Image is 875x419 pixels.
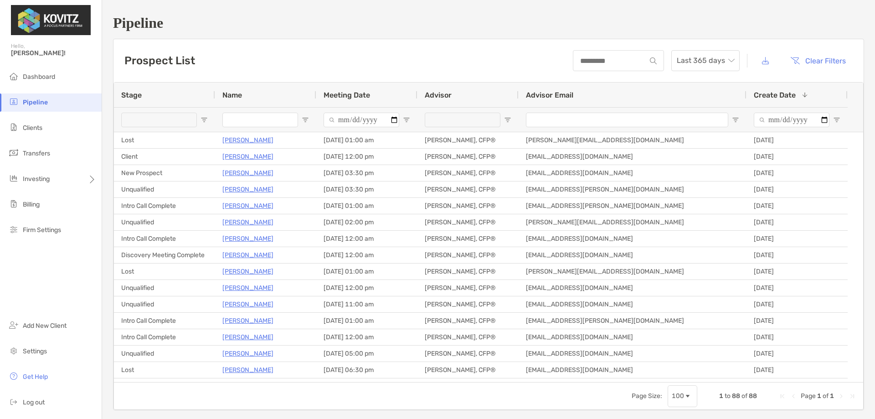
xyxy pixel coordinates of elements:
[417,280,519,296] div: [PERSON_NAME], CFP®
[519,198,746,214] div: [EMAIL_ADDRESS][PERSON_NAME][DOMAIN_NAME]
[746,132,848,148] div: [DATE]
[849,393,856,400] div: Last Page
[114,264,215,279] div: Lost
[417,346,519,362] div: [PERSON_NAME], CFP®
[746,362,848,378] div: [DATE]
[222,249,273,261] a: [PERSON_NAME]
[222,200,273,212] a: [PERSON_NAME]
[817,392,821,400] span: 1
[519,264,746,279] div: [PERSON_NAME][EMAIL_ADDRESS][DOMAIN_NAME]
[838,393,845,400] div: Next Page
[519,378,746,394] div: [EMAIL_ADDRESS][DOMAIN_NAME]
[121,91,142,99] span: Stage
[417,149,519,165] div: [PERSON_NAME], CFP®
[746,313,848,329] div: [DATE]
[417,198,519,214] div: [PERSON_NAME], CFP®
[316,247,417,263] div: [DATE] 12:00 am
[316,214,417,230] div: [DATE] 02:00 pm
[316,346,417,362] div: [DATE] 05:00 pm
[23,226,61,234] span: Firm Settings
[746,149,848,165] div: [DATE]
[783,51,853,71] button: Clear Filters
[519,149,746,165] div: [EMAIL_ADDRESS][DOMAIN_NAME]
[746,214,848,230] div: [DATE]
[222,331,273,343] a: [PERSON_NAME]
[114,280,215,296] div: Unqualified
[302,116,309,124] button: Open Filter Menu
[114,231,215,247] div: Intro Call Complete
[725,392,731,400] span: to
[23,150,50,157] span: Transfers
[519,181,746,197] div: [EMAIL_ADDRESS][PERSON_NAME][DOMAIN_NAME]
[746,296,848,312] div: [DATE]
[114,198,215,214] div: Intro Call Complete
[823,392,829,400] span: of
[417,296,519,312] div: [PERSON_NAME], CFP®
[417,132,519,148] div: [PERSON_NAME], CFP®
[222,381,273,392] p: [PERSON_NAME]
[316,362,417,378] div: [DATE] 06:30 pm
[732,116,739,124] button: Open Filter Menu
[316,181,417,197] div: [DATE] 03:30 pm
[23,347,47,355] span: Settings
[754,113,829,127] input: Create Date Filter Input
[11,4,91,36] img: Zoe Logo
[316,280,417,296] div: [DATE] 12:00 pm
[830,392,834,400] span: 1
[124,54,195,67] h3: Prospect List
[222,315,273,326] a: [PERSON_NAME]
[113,15,864,31] h1: Pipeline
[526,113,728,127] input: Advisor Email Filter Input
[746,264,848,279] div: [DATE]
[519,313,746,329] div: [EMAIL_ADDRESS][PERSON_NAME][DOMAIN_NAME]
[222,184,273,195] a: [PERSON_NAME]
[519,329,746,345] div: [EMAIL_ADDRESS][DOMAIN_NAME]
[114,362,215,378] div: Lost
[316,231,417,247] div: [DATE] 12:00 am
[23,322,67,330] span: Add New Client
[114,329,215,345] div: Intro Call Complete
[316,132,417,148] div: [DATE] 01:00 am
[222,217,273,228] a: [PERSON_NAME]
[754,91,796,99] span: Create Date
[23,124,42,132] span: Clients
[316,264,417,279] div: [DATE] 01:00 am
[324,91,370,99] span: Meeting Date
[23,201,40,208] span: Billing
[8,320,19,331] img: add_new_client icon
[222,348,273,359] a: [PERSON_NAME]
[417,264,519,279] div: [PERSON_NAME], CFP®
[746,329,848,345] div: [DATE]
[8,173,19,184] img: investing icon
[519,231,746,247] div: [EMAIL_ADDRESS][DOMAIN_NAME]
[8,224,19,235] img: firm-settings icon
[779,393,786,400] div: First Page
[114,181,215,197] div: Unqualified
[23,373,48,381] span: Get Help
[222,233,273,244] a: [PERSON_NAME]
[114,214,215,230] div: Unqualified
[114,346,215,362] div: Unqualified
[519,214,746,230] div: [PERSON_NAME][EMAIL_ADDRESS][DOMAIN_NAME]
[316,149,417,165] div: [DATE] 12:00 pm
[222,364,273,376] a: [PERSON_NAME]
[222,167,273,179] p: [PERSON_NAME]
[833,116,840,124] button: Open Filter Menu
[417,181,519,197] div: [PERSON_NAME], CFP®
[650,57,657,64] img: input icon
[668,385,697,407] div: Page Size
[222,299,273,310] a: [PERSON_NAME]
[316,198,417,214] div: [DATE] 01:00 am
[519,296,746,312] div: [EMAIL_ADDRESS][DOMAIN_NAME]
[316,313,417,329] div: [DATE] 01:00 am
[417,231,519,247] div: [PERSON_NAME], CFP®
[316,165,417,181] div: [DATE] 03:30 pm
[417,378,519,394] div: [PERSON_NAME], CFP®
[114,247,215,263] div: Discovery Meeting Complete
[417,362,519,378] div: [PERSON_NAME], CFP®
[746,280,848,296] div: [DATE]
